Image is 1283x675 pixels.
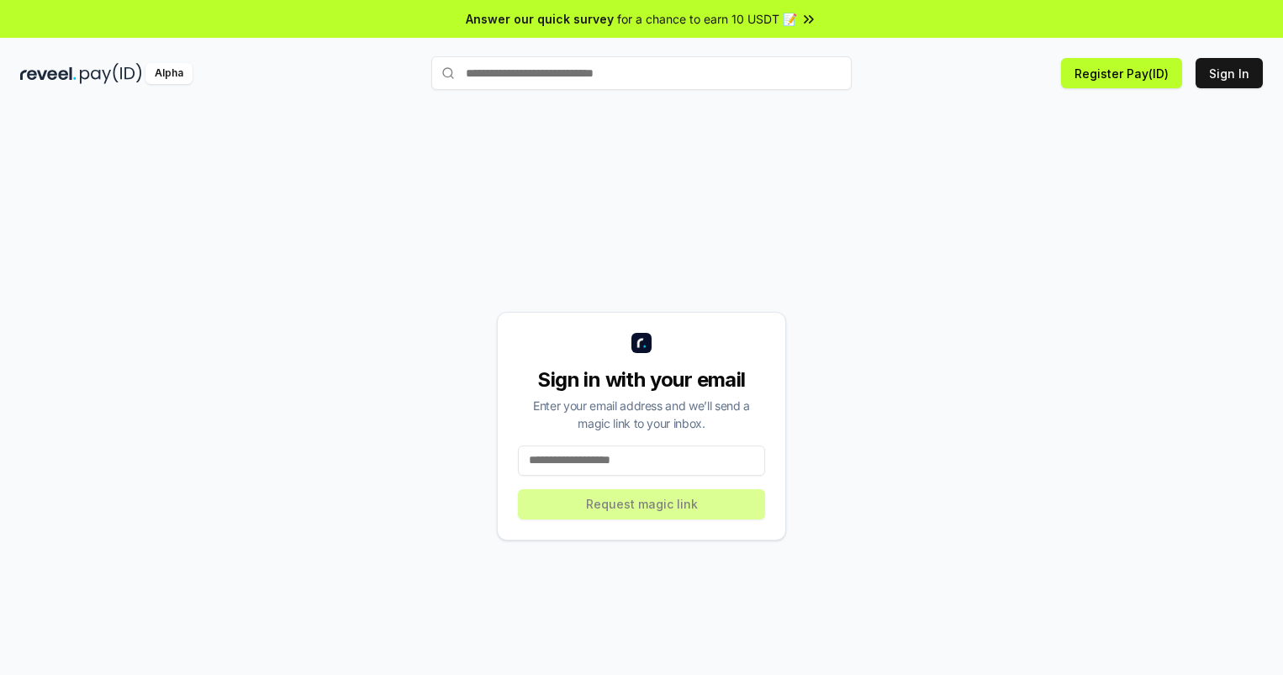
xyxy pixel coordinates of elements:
img: logo_small [631,333,652,353]
button: Register Pay(ID) [1061,58,1182,88]
div: Alpha [145,63,193,84]
span: Answer our quick survey [466,10,614,28]
img: pay_id [80,63,142,84]
div: Sign in with your email [518,367,765,393]
span: for a chance to earn 10 USDT 📝 [617,10,797,28]
button: Sign In [1196,58,1263,88]
div: Enter your email address and we’ll send a magic link to your inbox. [518,397,765,432]
img: reveel_dark [20,63,77,84]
